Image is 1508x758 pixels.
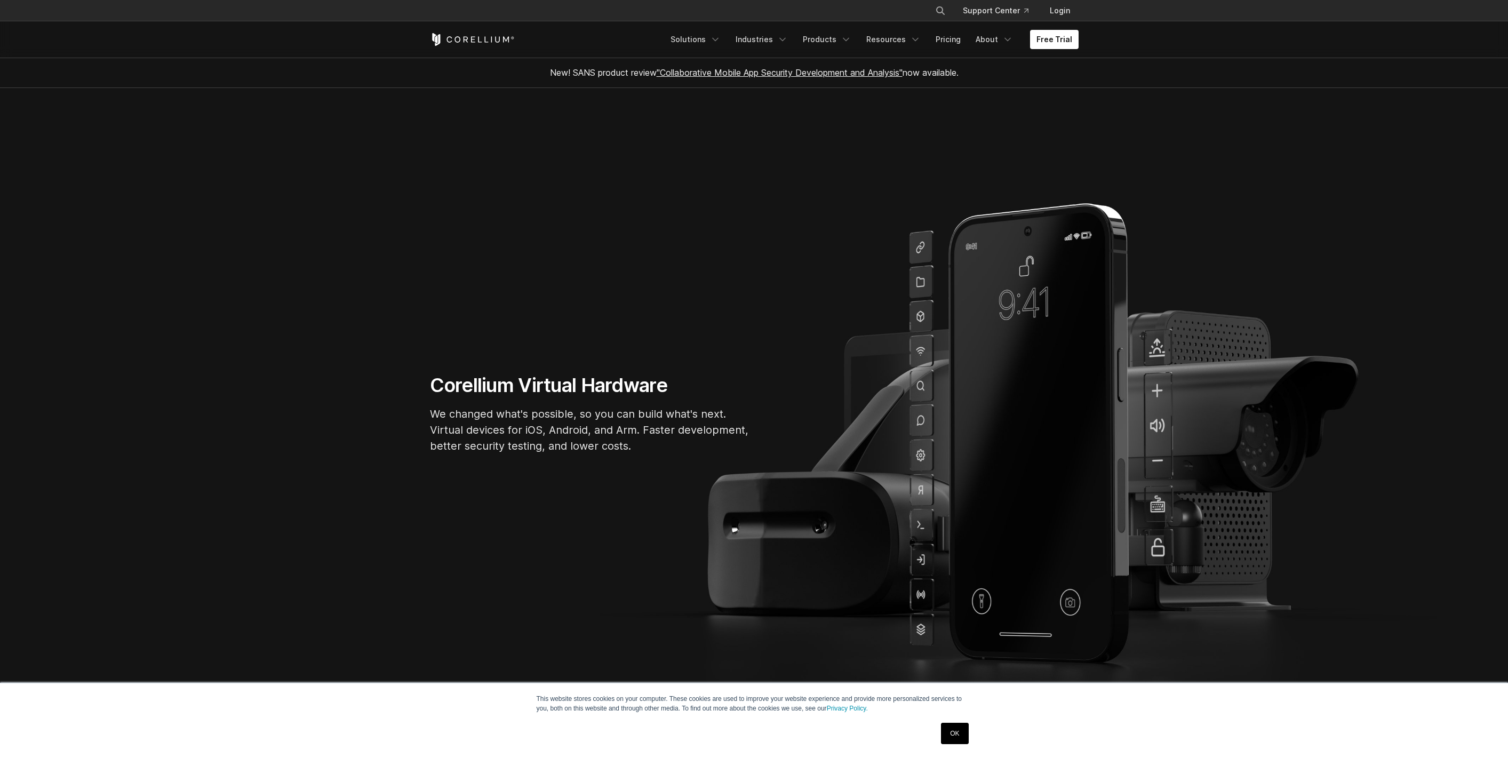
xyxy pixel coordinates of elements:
[860,30,927,49] a: Resources
[954,1,1037,20] a: Support Center
[537,694,972,713] p: This website stores cookies on your computer. These cookies are used to improve your website expe...
[664,30,727,49] a: Solutions
[796,30,858,49] a: Products
[941,723,968,744] a: OK
[931,1,950,20] button: Search
[729,30,794,49] a: Industries
[922,1,1079,20] div: Navigation Menu
[969,30,1019,49] a: About
[430,406,750,454] p: We changed what's possible, so you can build what's next. Virtual devices for iOS, Android, and A...
[664,30,1079,49] div: Navigation Menu
[929,30,967,49] a: Pricing
[430,373,750,397] h1: Corellium Virtual Hardware
[657,67,903,78] a: "Collaborative Mobile App Security Development and Analysis"
[1041,1,1079,20] a: Login
[550,67,959,78] span: New! SANS product review now available.
[1030,30,1079,49] a: Free Trial
[430,33,515,46] a: Corellium Home
[827,705,868,712] a: Privacy Policy.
